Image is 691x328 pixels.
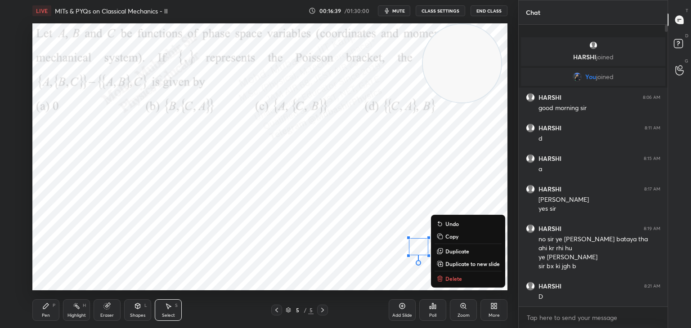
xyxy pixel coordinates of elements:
[538,262,660,271] div: sir bx ki jgh b
[435,231,502,242] button: Copy
[378,5,410,16] button: mute
[435,258,502,269] button: Duplicate to new slide
[416,5,465,16] button: CLASS SETTINGS
[538,282,561,290] h6: HARSHI
[130,313,145,318] div: Shapes
[392,8,405,14] span: mute
[519,35,668,307] div: grid
[538,104,660,113] div: good morning sir
[643,95,660,100] div: 8:06 AM
[162,313,175,318] div: Select
[644,284,660,289] div: 8:21 AM
[445,220,459,227] p: Undo
[538,235,660,244] div: no sir ye [PERSON_NAME] bataya tha
[585,73,596,80] span: You
[144,303,147,308] div: L
[686,7,688,14] p: T
[392,313,412,318] div: Add Slide
[644,186,660,192] div: 8:17 AM
[538,165,660,174] div: a
[538,225,561,233] h6: HARSHI
[526,124,535,133] img: default.png
[526,93,535,102] img: default.png
[445,233,458,240] p: Copy
[538,155,561,163] h6: HARSHI
[538,244,660,253] div: ahi kr rhi hu
[538,185,561,193] h6: HARSHI
[589,41,598,50] img: default.png
[53,303,55,308] div: P
[308,306,314,314] div: 5
[538,124,561,132] h6: HARSHI
[435,273,502,284] button: Delete
[519,0,547,24] p: Chat
[538,293,660,301] div: D
[538,204,660,213] div: yes sir
[644,226,660,231] div: 8:19 AM
[293,307,302,313] div: 5
[67,313,86,318] div: Highlight
[538,93,561,102] h6: HARSHI
[435,218,502,229] button: Undo
[685,58,688,64] p: G
[526,224,535,233] img: default.png
[32,5,51,16] div: LIVE
[526,53,660,61] p: HARSHI
[596,73,614,80] span: joined
[458,313,470,318] div: Zoom
[83,303,86,308] div: H
[526,185,535,194] img: default.png
[538,253,660,262] div: ye [PERSON_NAME]
[538,195,660,204] div: [PERSON_NAME]
[55,7,168,15] h4: MITs & PYQs on Classical Mechanics - II
[526,154,535,163] img: default.png
[538,134,660,143] div: d
[685,32,688,39] p: D
[596,53,614,61] span: joined
[445,260,500,267] p: Duplicate to new slide
[573,72,582,81] img: d89acffa0b7b45d28d6908ca2ce42307.jpg
[304,307,306,313] div: /
[644,156,660,161] div: 8:15 AM
[42,313,50,318] div: Pen
[445,275,462,282] p: Delete
[445,248,469,255] p: Duplicate
[435,246,502,257] button: Duplicate
[645,125,660,131] div: 8:11 AM
[175,303,178,308] div: S
[526,282,535,291] img: default.png
[429,313,436,318] div: Poll
[471,5,507,16] button: End Class
[100,313,114,318] div: Eraser
[489,313,500,318] div: More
